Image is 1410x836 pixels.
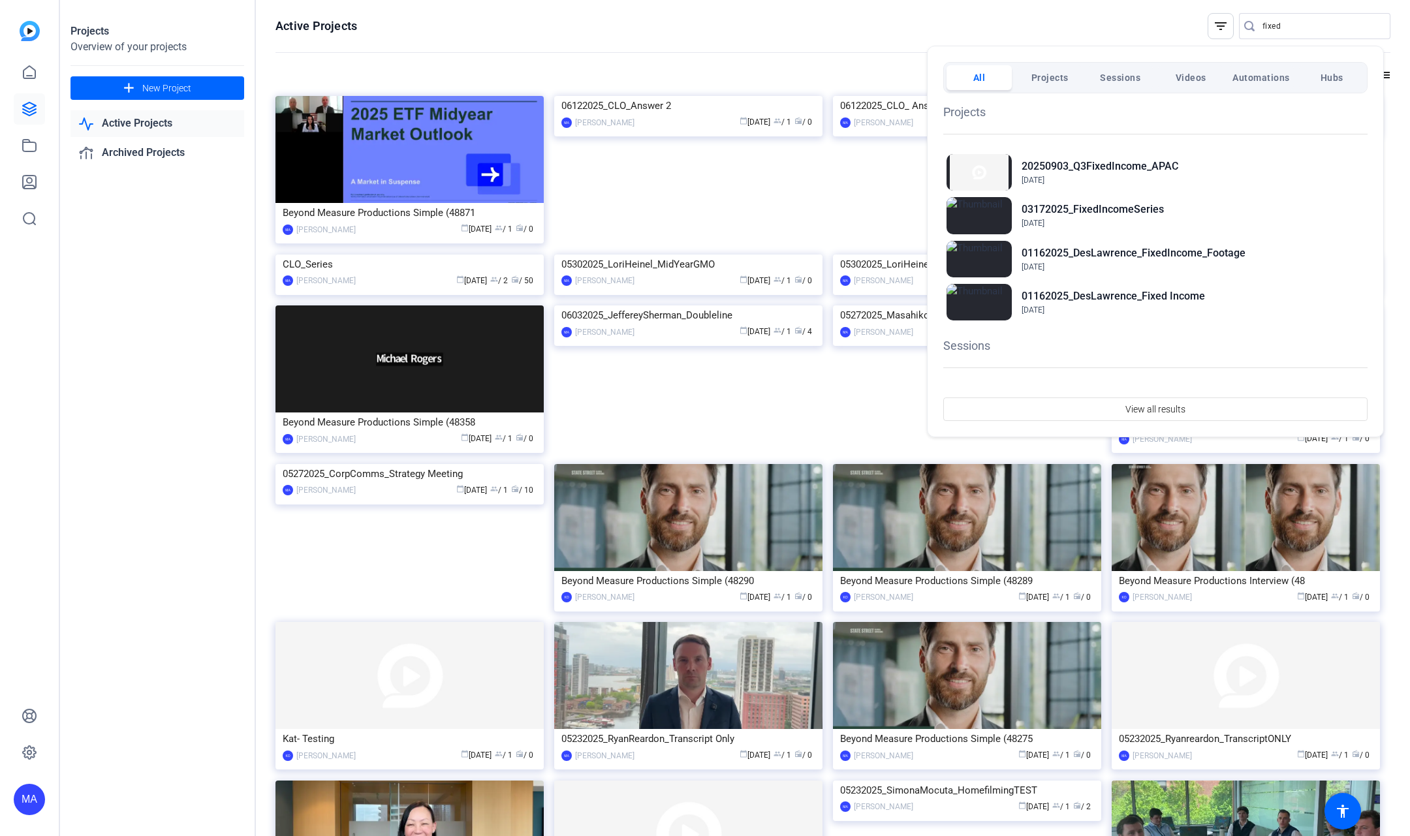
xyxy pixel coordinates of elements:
span: Hubs [1321,66,1343,89]
span: [DATE] [1022,262,1044,271]
span: View all results [1125,397,1185,422]
span: [DATE] [1022,219,1044,228]
h2: 03172025_FixedIncomeSeries [1022,202,1164,217]
img: Thumbnail [947,241,1012,277]
h2: 20250903_Q3FixedIncome_APAC [1022,159,1178,174]
span: Videos [1176,66,1206,89]
span: [DATE] [1022,305,1044,315]
h2: 01162025_DesLawrence_FixedIncome_Footage [1022,245,1245,261]
h1: Sessions [943,337,1368,354]
span: [DATE] [1022,176,1044,185]
h2: 01162025_DesLawrence_Fixed Income [1022,288,1205,304]
span: Sessions [1100,66,1140,89]
span: Projects [1031,66,1069,89]
button: View all results [943,397,1368,421]
span: All [973,66,986,89]
img: Thumbnail [947,154,1012,191]
img: Thumbnail [947,197,1012,234]
span: Automations [1232,66,1290,89]
img: Thumbnail [947,284,1012,320]
h1: Projects [943,103,1368,121]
